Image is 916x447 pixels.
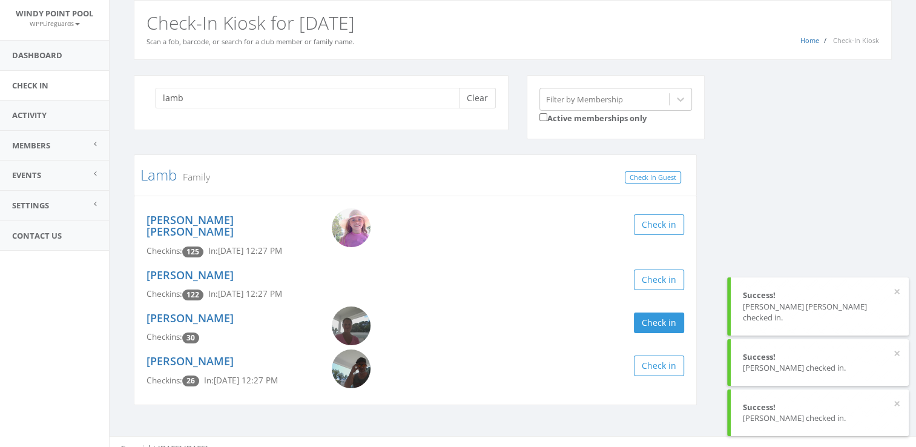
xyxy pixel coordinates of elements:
img: Jessica_Lamb.png [332,306,371,345]
a: [PERSON_NAME] [PERSON_NAME] [147,213,234,239]
span: In: [DATE] 12:27 PM [208,288,282,299]
img: Luna_Lamb.png [332,208,371,247]
div: [PERSON_NAME] checked in. [743,412,897,424]
h2: Check-In Kiosk for [DATE] [147,13,879,33]
span: In: [DATE] 12:27 PM [208,245,282,256]
span: Checkins: [147,331,182,342]
small: Family [177,170,210,184]
button: × [894,398,900,410]
button: Check in [634,356,684,376]
div: [PERSON_NAME] [PERSON_NAME] checked in. [743,301,897,323]
span: Contact Us [12,230,62,241]
span: Checkin count [182,376,199,386]
span: In: [DATE] 12:27 PM [204,375,278,386]
div: Success! [743,351,897,363]
input: Search a name to check in [155,88,468,108]
div: Success! [743,402,897,413]
a: Check In Guest [625,171,681,184]
span: Checkins: [147,245,182,256]
button: × [894,348,900,360]
span: Events [12,170,41,180]
span: Checkin count [182,333,199,343]
div: Filter by Membership [546,93,623,105]
span: Settings [12,200,49,211]
div: [PERSON_NAME] checked in. [743,362,897,374]
input: Active memberships only [539,113,547,121]
button: Clear [459,88,496,108]
small: WPPLifeguards [30,19,80,28]
button: Check in [634,313,684,333]
span: Checkins: [147,288,182,299]
span: Checkins: [147,375,182,386]
a: [PERSON_NAME] [147,354,234,368]
span: Checkin count [182,247,203,257]
img: Aaron_Lamb.png [332,349,371,388]
span: Members [12,140,50,151]
a: Lamb [140,165,177,185]
span: Check-In Kiosk [833,36,879,45]
button: Check in [634,270,684,290]
button: Check in [634,214,684,235]
label: Active memberships only [539,111,647,124]
span: Checkin count [182,290,203,300]
a: Home [800,36,819,45]
small: Scan a fob, barcode, or search for a club member or family name. [147,37,354,46]
a: [PERSON_NAME] [147,268,234,282]
span: Windy Point Pool [16,8,93,19]
button: × [894,286,900,298]
div: Success! [743,290,897,301]
a: [PERSON_NAME] [147,311,234,325]
a: WPPLifeguards [30,18,80,28]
